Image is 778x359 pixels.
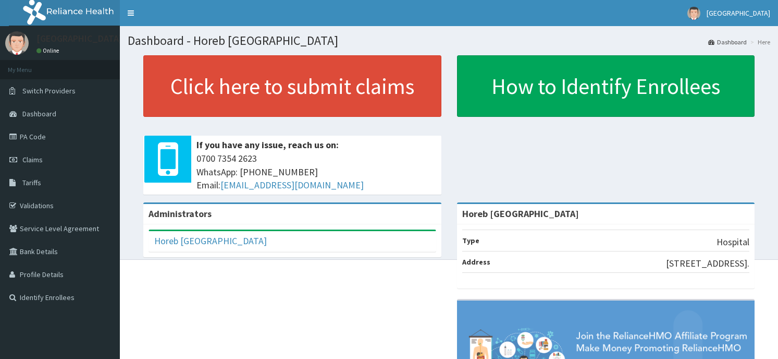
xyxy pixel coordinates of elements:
strong: Horeb [GEOGRAPHIC_DATA] [462,208,579,220]
span: Switch Providers [22,86,76,95]
li: Here [748,38,770,46]
b: If you have any issue, reach us on: [196,139,339,151]
b: Address [462,257,490,267]
a: Click here to submit claims [143,55,441,117]
a: [EMAIL_ADDRESS][DOMAIN_NAME] [220,179,364,191]
span: Dashboard [22,109,56,118]
img: User Image [5,31,29,55]
img: User Image [687,7,700,20]
span: Tariffs [22,178,41,187]
b: Administrators [149,208,212,220]
a: Dashboard [708,38,747,46]
b: Type [462,236,479,245]
p: [GEOGRAPHIC_DATA] [36,34,122,43]
a: Horeb [GEOGRAPHIC_DATA] [154,235,267,247]
p: Hospital [717,235,749,249]
span: 0700 7354 2623 WhatsApp: [PHONE_NUMBER] Email: [196,152,436,192]
span: Claims [22,155,43,164]
h1: Dashboard - Horeb [GEOGRAPHIC_DATA] [128,34,770,47]
span: [GEOGRAPHIC_DATA] [707,8,770,18]
a: How to Identify Enrollees [457,55,755,117]
p: [STREET_ADDRESS]. [666,257,749,270]
a: Online [36,47,61,54]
